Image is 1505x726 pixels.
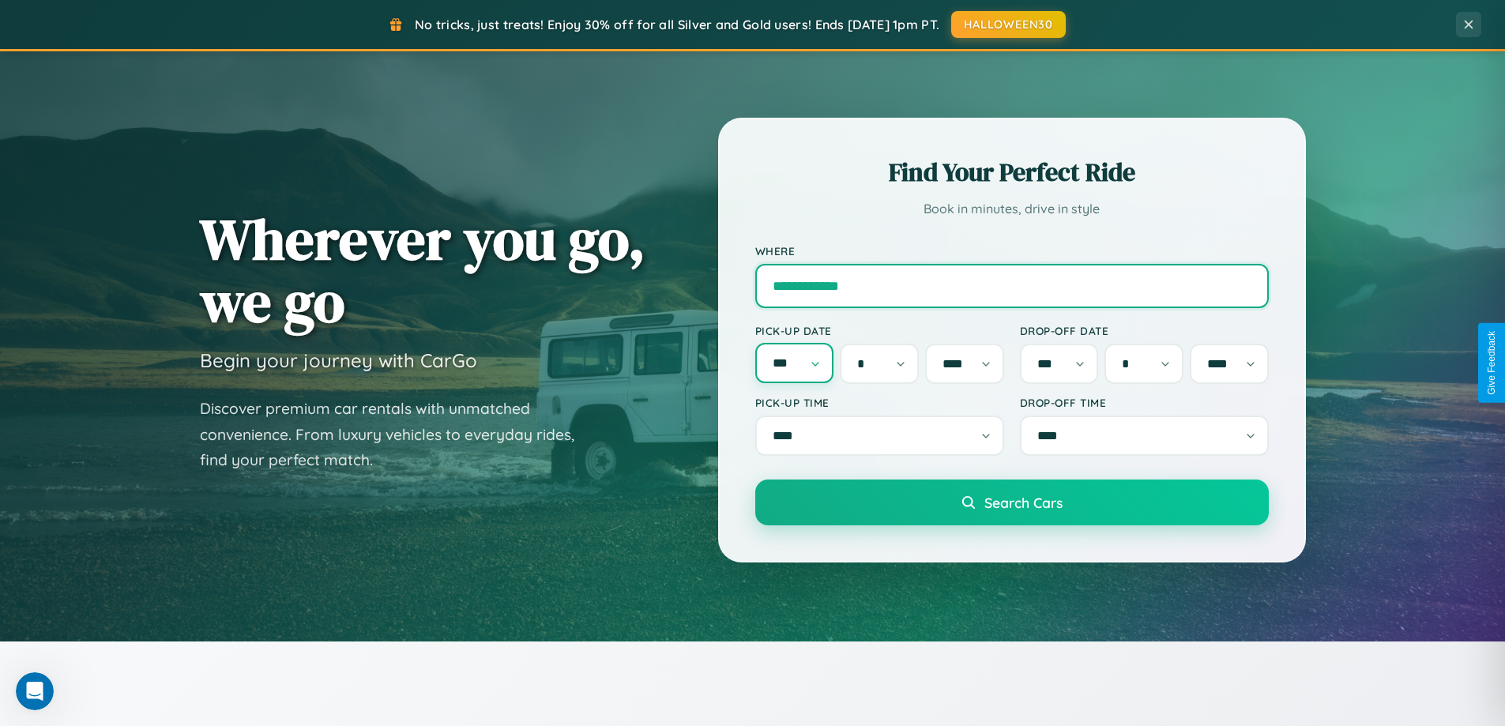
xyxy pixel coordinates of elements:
[200,348,477,372] h3: Begin your journey with CarGo
[755,244,1269,258] label: Where
[200,396,595,473] p: Discover premium car rentals with unmatched convenience. From luxury vehicles to everyday rides, ...
[951,11,1066,38] button: HALLOWEEN30
[755,155,1269,190] h2: Find Your Perfect Ride
[755,324,1004,337] label: Pick-up Date
[1486,331,1497,395] div: Give Feedback
[755,480,1269,525] button: Search Cars
[415,17,939,32] span: No tricks, just treats! Enjoy 30% off for all Silver and Gold users! Ends [DATE] 1pm PT.
[984,494,1063,511] span: Search Cars
[1020,324,1269,337] label: Drop-off Date
[755,197,1269,220] p: Book in minutes, drive in style
[16,672,54,710] iframe: Intercom live chat
[200,208,645,333] h1: Wherever you go, we go
[1020,396,1269,409] label: Drop-off Time
[755,396,1004,409] label: Pick-up Time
